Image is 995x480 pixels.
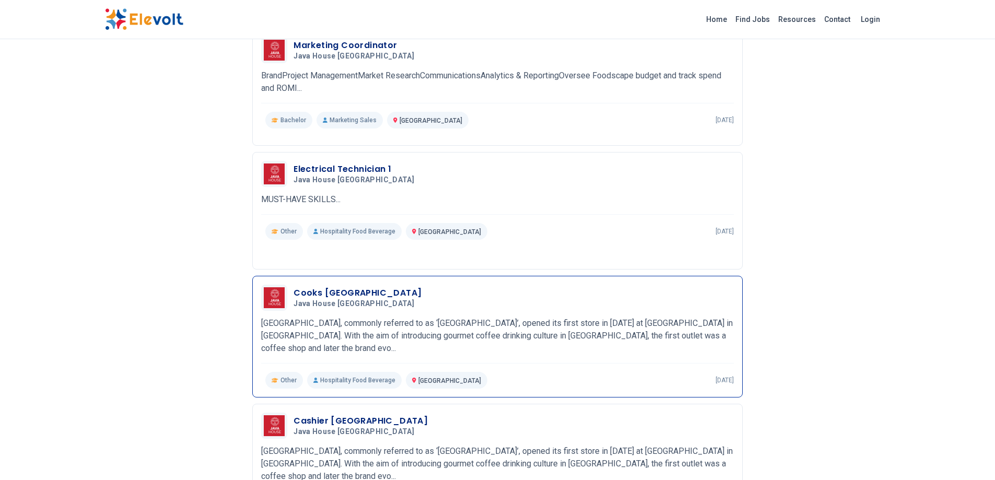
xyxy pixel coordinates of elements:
img: Java House Africa [264,40,285,61]
p: [DATE] [716,376,734,384]
img: Java House Africa [264,163,285,184]
h3: Cashier [GEOGRAPHIC_DATA] [294,415,428,427]
h3: Electrical Technician 1 [294,163,418,175]
p: Hospitality Food Beverage [307,223,402,240]
span: Other [280,376,297,384]
a: Home [702,11,731,28]
iframe: Chat Widget [943,430,995,480]
h3: Marketing Coordinator [294,39,418,52]
span: Java House [GEOGRAPHIC_DATA] [294,427,414,437]
iframe: Advertisement [759,47,891,360]
a: Java House AfricaElectrical Technician 1Java House [GEOGRAPHIC_DATA]MUST-HAVE SKILLS... Other Hos... [261,161,734,240]
span: Java House [GEOGRAPHIC_DATA] [294,299,414,309]
a: Contact [820,11,854,28]
span: Java House [GEOGRAPHIC_DATA] [294,175,414,185]
a: Login [854,9,886,30]
span: [GEOGRAPHIC_DATA] [418,377,481,384]
img: Elevolt [105,8,183,30]
h3: Cooks [GEOGRAPHIC_DATA] [294,287,422,299]
iframe: Advertisement [105,47,236,360]
p: [GEOGRAPHIC_DATA], commonly referred to as ‘[GEOGRAPHIC_DATA]’, opened its first store in [DATE] ... [261,317,734,355]
span: Bachelor [280,116,306,124]
p: MUST-HAVE SKILLS... [261,193,734,206]
p: [DATE] [716,227,734,236]
p: Marketing Sales [317,112,383,128]
img: Java House Africa [264,415,285,436]
p: [DATE] [716,116,734,124]
a: Java House AfricaMarketing CoordinatorJava House [GEOGRAPHIC_DATA]BrandProject ManagementMarket R... [261,37,734,128]
p: BrandProject ManagementMarket ResearchCommunicationsAnalytics & ReportingOversee Foodscape budget... [261,69,734,95]
p: Hospitality Food Beverage [307,372,402,389]
span: Other [280,227,297,236]
span: [GEOGRAPHIC_DATA] [418,228,481,236]
span: [GEOGRAPHIC_DATA] [400,117,462,124]
a: Find Jobs [731,11,774,28]
span: Java House [GEOGRAPHIC_DATA] [294,52,414,61]
a: Java House AfricaCooks [GEOGRAPHIC_DATA]Java House [GEOGRAPHIC_DATA][GEOGRAPHIC_DATA], commonly r... [261,285,734,389]
img: Java House Africa [264,287,285,308]
a: Resources [774,11,820,28]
